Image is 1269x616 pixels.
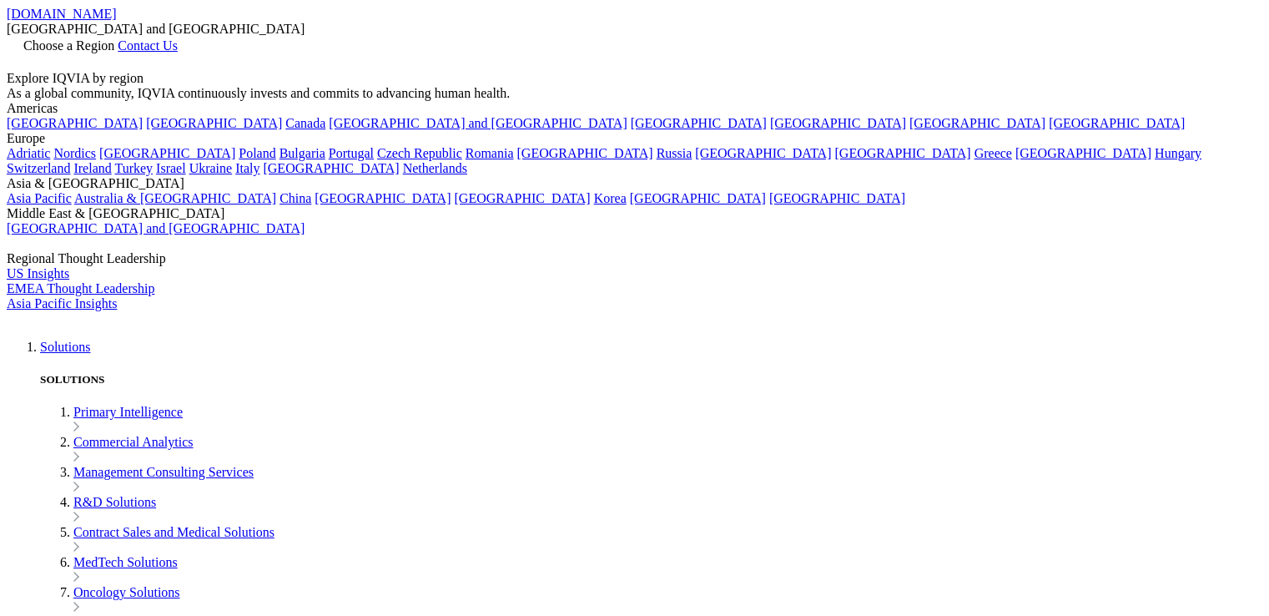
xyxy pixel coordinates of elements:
[7,296,117,311] a: Asia Pacific Insights
[1049,116,1185,130] a: [GEOGRAPHIC_DATA]
[7,101,1262,116] div: Americas
[7,206,1262,221] div: Middle East & [GEOGRAPHIC_DATA]
[7,266,69,280] a: US Insights
[7,71,1262,86] div: Explore IQVIA by region
[517,146,653,160] a: [GEOGRAPHIC_DATA]
[7,161,70,175] a: Switzerland
[114,161,153,175] a: Turkey
[73,161,111,175] a: Ireland
[7,86,1262,101] div: As a global community, IQVIA continuously invests and commits to advancing human health.
[156,161,186,175] a: Israel
[329,146,374,160] a: Portugal
[7,176,1262,191] div: Asia & [GEOGRAPHIC_DATA]
[99,146,235,160] a: [GEOGRAPHIC_DATA]
[7,221,305,235] a: [GEOGRAPHIC_DATA] and [GEOGRAPHIC_DATA]
[769,191,905,205] a: [GEOGRAPHIC_DATA]
[974,146,1012,160] a: Greece
[631,116,767,130] a: [GEOGRAPHIC_DATA]
[315,191,451,205] a: [GEOGRAPHIC_DATA]
[189,161,233,175] a: Ukraine
[118,38,178,53] a: Contact Us
[7,251,1262,266] div: Regional Thought Leadership
[53,146,96,160] a: Nordics
[657,146,692,160] a: Russia
[263,161,399,175] a: [GEOGRAPHIC_DATA]
[279,191,311,205] a: China
[239,146,275,160] a: Poland
[695,146,831,160] a: [GEOGRAPHIC_DATA]
[235,161,259,175] a: Italy
[73,495,156,509] a: R&D Solutions
[40,340,90,354] a: Solutions
[73,555,178,569] a: MedTech Solutions
[73,405,183,419] a: Primary Intelligence
[377,146,462,160] a: Czech Republic
[285,116,325,130] a: Canada
[7,131,1262,146] div: Europe
[146,116,282,130] a: [GEOGRAPHIC_DATA]
[73,465,254,479] a: Management Consulting Services
[23,38,114,53] span: Choose a Region
[455,191,591,205] a: [GEOGRAPHIC_DATA]
[7,116,143,130] a: [GEOGRAPHIC_DATA]
[594,191,627,205] a: Korea
[74,191,276,205] a: Australia & [GEOGRAPHIC_DATA]
[1155,146,1201,160] a: Hungary
[403,161,467,175] a: Netherlands
[329,116,627,130] a: [GEOGRAPHIC_DATA] and [GEOGRAPHIC_DATA]
[1015,146,1151,160] a: [GEOGRAPHIC_DATA]
[466,146,514,160] a: Romania
[7,146,50,160] a: Adriatic
[909,116,1045,130] a: [GEOGRAPHIC_DATA]
[73,525,274,539] a: Contract Sales and Medical Solutions
[630,191,766,205] a: [GEOGRAPHIC_DATA]
[7,191,72,205] a: Asia Pacific
[770,116,906,130] a: [GEOGRAPHIC_DATA]
[73,585,180,599] a: Oncology Solutions
[279,146,325,160] a: Bulgaria
[73,435,194,449] a: Commercial Analytics
[7,7,117,21] a: [DOMAIN_NAME]
[7,22,1262,37] div: [GEOGRAPHIC_DATA] and [GEOGRAPHIC_DATA]
[835,146,971,160] a: [GEOGRAPHIC_DATA]
[7,281,154,295] a: EMEA Thought Leadership
[40,373,1262,386] h5: SOLUTIONS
